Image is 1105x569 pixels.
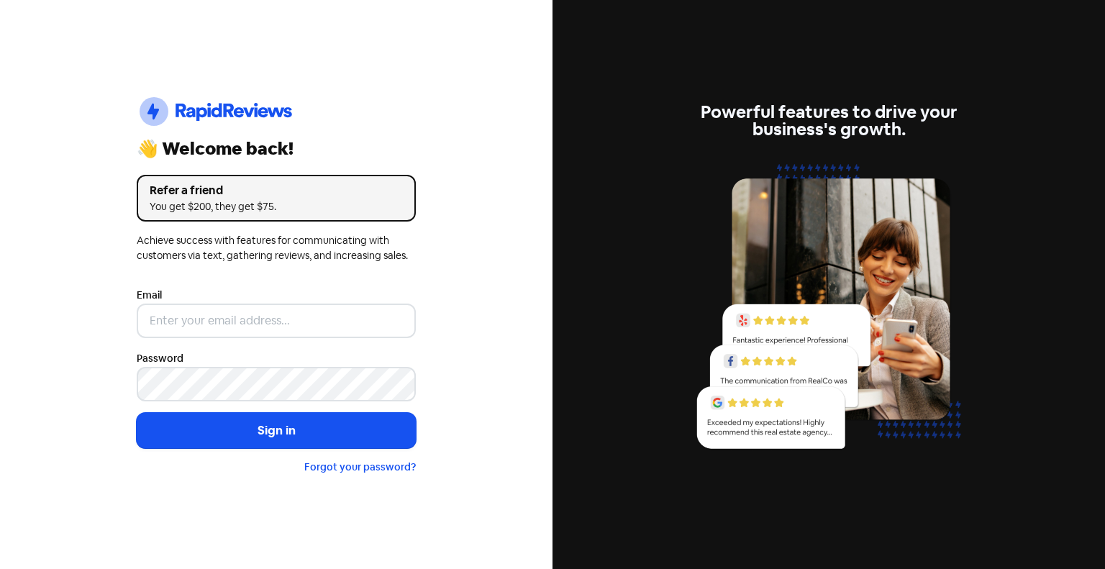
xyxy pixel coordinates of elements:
button: Sign in [137,413,416,449]
div: Refer a friend [150,182,403,199]
div: You get $200, they get $75. [150,199,403,214]
a: Forgot your password? [304,460,416,473]
label: Email [137,288,162,303]
div: Achieve success with features for communicating with customers via text, gathering reviews, and i... [137,233,416,263]
input: Enter your email address... [137,304,416,338]
div: 👋 Welcome back! [137,140,416,158]
label: Password [137,351,183,366]
img: reviews [689,155,968,465]
div: Powerful features to drive your business's growth. [689,104,968,138]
